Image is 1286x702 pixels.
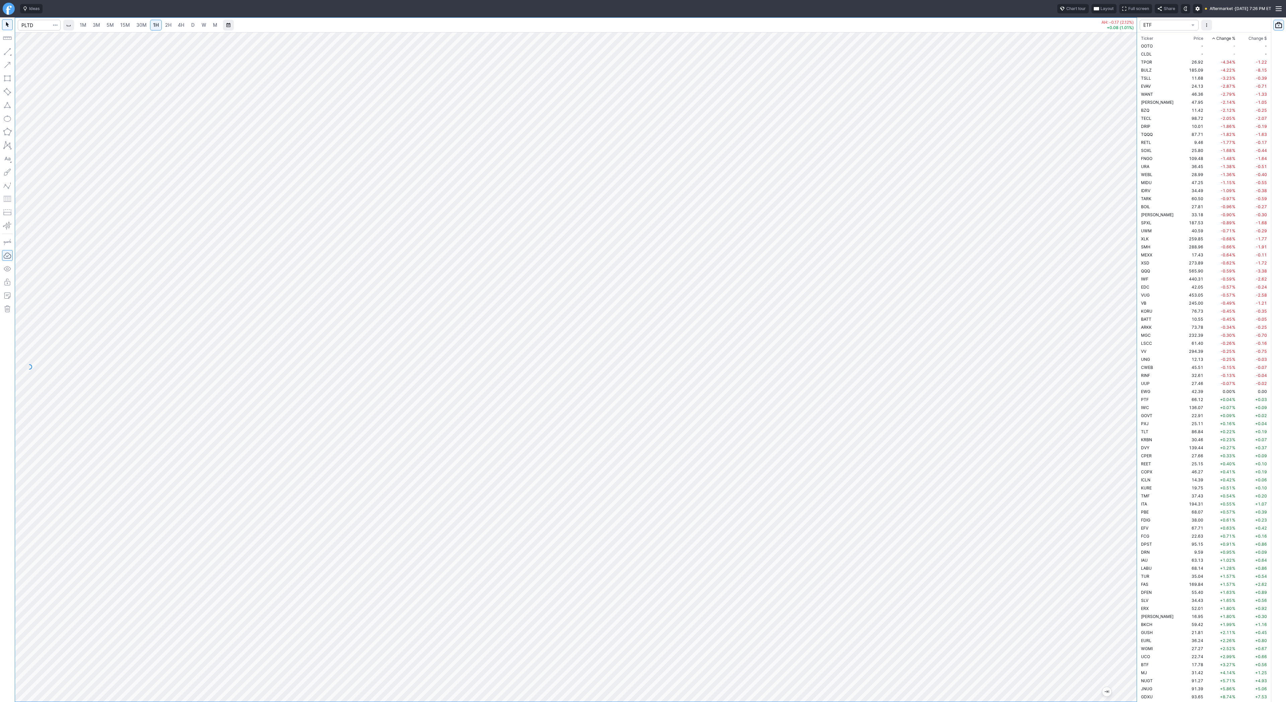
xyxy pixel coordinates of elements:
[1141,92,1153,97] span: WANT
[1232,156,1235,161] span: %
[1232,309,1235,314] span: %
[1235,5,1271,12] span: [DATE] 7:26 PM ET
[1256,268,1267,274] span: -3.38
[1232,140,1235,145] span: %
[1256,357,1267,362] span: -0.03
[1232,277,1235,282] span: %
[1256,92,1267,97] span: -1.33
[1091,4,1117,13] button: Layout
[133,20,150,30] a: 30M
[1256,365,1267,370] span: -0.07
[1184,387,1205,395] td: 42.39
[1233,44,1235,49] span: -
[1232,236,1235,241] span: %
[1256,260,1267,265] span: -1.72
[1232,365,1235,370] span: %
[1184,291,1205,299] td: 453.05
[1221,108,1232,113] span: -2.12
[1232,188,1235,193] span: %
[1232,180,1235,185] span: %
[1141,156,1152,161] span: FNGO
[2,46,13,57] button: Line
[213,22,217,28] span: M
[1256,309,1267,314] span: -0.35
[1256,196,1267,201] span: -0.59
[1256,100,1267,105] span: -1.05
[2,140,13,151] button: XABCD
[1256,252,1267,257] span: -0.11
[202,22,206,28] span: W
[1221,76,1232,81] span: -3.23
[1256,244,1267,249] span: -1.91
[1232,148,1235,153] span: %
[1232,108,1235,113] span: %
[1141,389,1150,394] span: EWG
[1141,220,1151,225] span: SPXL
[1256,236,1267,241] span: -1.77
[1184,42,1205,50] td: -
[1256,124,1267,129] span: -0.19
[1141,140,1151,145] span: RETL
[1141,349,1146,354] span: VV
[2,33,13,44] button: Measure
[1141,228,1152,233] span: UWM
[1128,5,1149,12] span: Full screen
[1141,196,1151,201] span: TARK
[1221,293,1232,298] span: -0.57
[1141,260,1149,265] span: XSD
[1221,365,1232,370] span: -0.15
[1141,397,1149,402] span: PTF
[1221,204,1232,209] span: -0.96
[80,22,86,28] span: 1M
[1184,315,1205,323] td: 10.55
[1184,379,1205,387] td: 27.46
[1201,20,1212,30] button: More
[1184,203,1205,211] td: 27.81
[1141,180,1152,185] span: MIDU
[1184,371,1205,379] td: 32.61
[1102,687,1112,696] button: Jump to the most recent bar
[1141,148,1152,153] span: SOXL
[1256,140,1267,145] span: -0.17
[90,20,103,30] a: 3M
[1141,325,1152,330] span: ARKK
[150,20,162,30] a: 1H
[1232,100,1235,105] span: %
[1141,236,1149,241] span: XLK
[1221,140,1232,145] span: -1.77
[1256,212,1267,217] span: -0.30
[1184,50,1205,58] td: -
[191,22,195,28] span: D
[1184,130,1205,138] td: 87.71
[2,113,13,124] button: Ellipse
[2,250,13,261] button: Drawings Autosave: On
[1184,162,1205,170] td: 36.45
[1221,172,1232,177] span: -1.36
[1221,164,1232,169] span: -1.38
[1141,268,1150,274] span: QQQ
[106,22,114,28] span: 5M
[1256,293,1267,298] span: -2.58
[1184,283,1205,291] td: 42.05
[2,290,13,301] button: Add note
[1232,68,1235,73] span: %
[1232,172,1235,177] span: %
[1221,60,1232,65] span: -4.34
[1232,373,1235,378] span: %
[1141,301,1146,306] span: VB
[1248,35,1267,42] span: Change $
[1256,373,1267,378] span: -0.04
[1256,116,1267,121] span: -2.07
[2,207,13,218] button: Position
[1141,317,1151,322] span: BATT
[1184,211,1205,219] td: 33.18
[1141,52,1152,57] span: CLDL
[1232,268,1235,274] span: %
[1057,4,1089,13] button: Chart tour
[1232,333,1235,338] span: %
[1184,219,1205,227] td: 187.53
[2,180,13,191] button: Elliott waves
[1221,116,1232,121] span: -2.05
[1221,124,1232,129] span: -1.86
[1141,68,1152,73] span: BULZ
